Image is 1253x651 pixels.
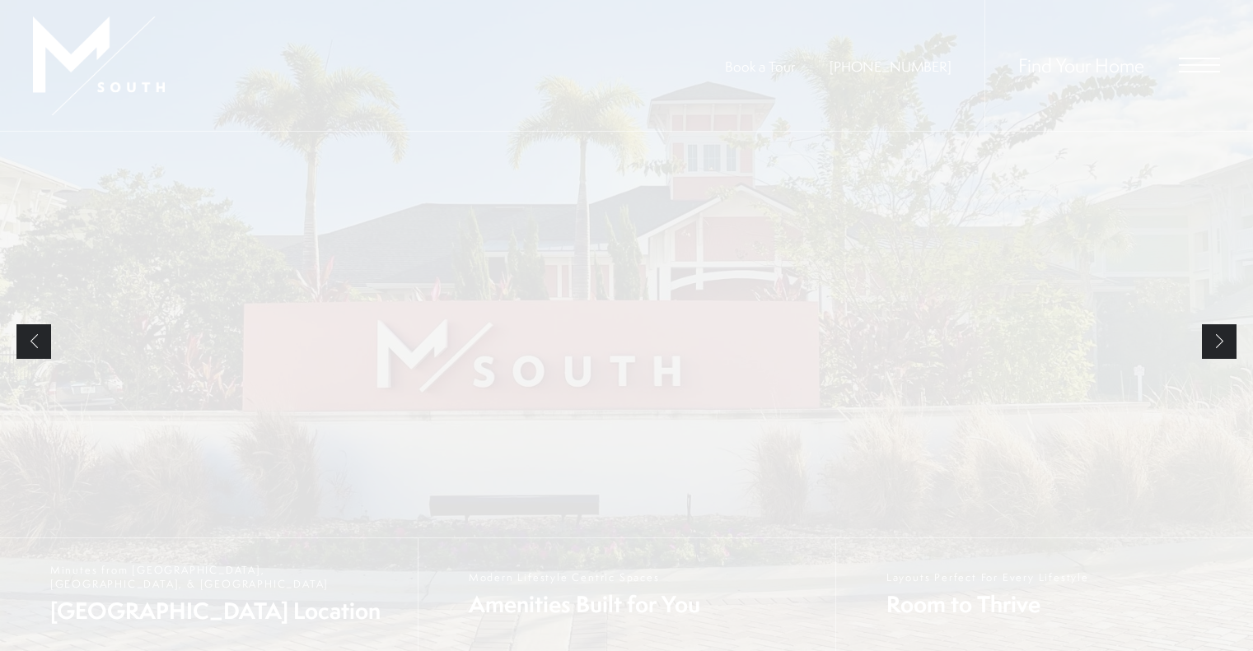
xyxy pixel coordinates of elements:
[830,57,951,76] a: Call Us at 813-570-8014
[50,563,401,591] span: Minutes from [GEOGRAPHIC_DATA], [GEOGRAPHIC_DATA], & [GEOGRAPHIC_DATA]
[33,16,165,115] img: MSouth
[1179,58,1220,72] button: Open Menu
[16,324,51,359] a: Previous
[835,538,1253,651] a: Layouts Perfect For Every Lifestyle
[1018,52,1144,78] a: Find Your Home
[50,595,401,626] span: [GEOGRAPHIC_DATA] Location
[469,570,700,584] span: Modern Lifestyle Centric Spaces
[830,57,951,76] span: [PHONE_NUMBER]
[725,57,795,76] a: Book a Tour
[886,588,1089,620] span: Room to Thrive
[1202,324,1237,359] a: Next
[469,588,700,620] span: Amenities Built for You
[886,570,1089,584] span: Layouts Perfect For Every Lifestyle
[418,538,835,651] a: Modern Lifestyle Centric Spaces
